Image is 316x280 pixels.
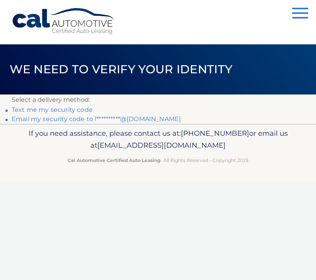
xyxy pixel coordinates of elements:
p: - All Rights Reserved - Copyright 2025 [12,156,304,164]
span: [EMAIL_ADDRESS][DOMAIN_NAME] [97,141,226,150]
p: If you need assistance, please contact us at: or email us at [12,127,304,152]
strong: Cal Automotive Certified Auto Leasing [68,157,160,163]
span: We need to verify your identity [10,62,233,76]
span: [PHONE_NUMBER] [181,129,249,138]
p: Select a delivery method: [12,94,304,105]
a: Cal Automotive [12,8,116,35]
a: Text me my security code [12,106,93,113]
a: Email my security code to l**********@[DOMAIN_NAME] [12,115,181,123]
button: Menu [292,8,308,20]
